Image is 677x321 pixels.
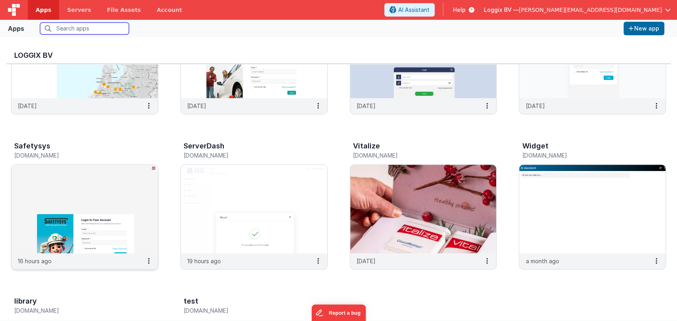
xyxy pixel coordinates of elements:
[623,22,664,35] button: New app
[453,6,466,14] span: Help
[8,24,24,33] div: Apps
[14,297,37,305] h3: library
[525,257,559,265] p: a month ago
[311,304,366,321] iframe: Marker.io feedback button
[14,51,663,59] h3: Loggix BV
[353,142,380,150] h3: Vitalize
[184,308,308,313] h5: [DOMAIN_NAME]
[187,257,221,265] p: 19 hours ago
[484,6,519,14] span: Loggix BV —
[353,152,477,158] h5: [DOMAIN_NAME]
[522,142,548,150] h3: Widget
[18,257,52,265] p: 16 hours ago
[357,257,376,265] p: [DATE]
[14,152,138,158] h5: [DOMAIN_NAME]
[519,6,662,14] span: [PERSON_NAME][EMAIL_ADDRESS][DOMAIN_NAME]
[40,23,129,34] input: Search apps
[67,6,91,14] span: Servers
[14,142,50,150] h3: Safetysys
[36,6,51,14] span: Apps
[525,102,545,110] p: [DATE]
[398,6,430,14] span: AI Assistant
[357,102,376,110] p: [DATE]
[187,102,206,110] p: [DATE]
[184,297,198,305] h3: test
[107,6,141,14] span: File Assets
[18,102,37,110] p: [DATE]
[484,6,671,14] button: Loggix BV — [PERSON_NAME][EMAIL_ADDRESS][DOMAIN_NAME]
[184,152,308,158] h5: [DOMAIN_NAME]
[184,142,224,150] h3: ServerDash
[384,3,435,17] button: AI Assistant
[522,152,646,158] h5: [DOMAIN_NAME]
[14,308,138,313] h5: [DOMAIN_NAME]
